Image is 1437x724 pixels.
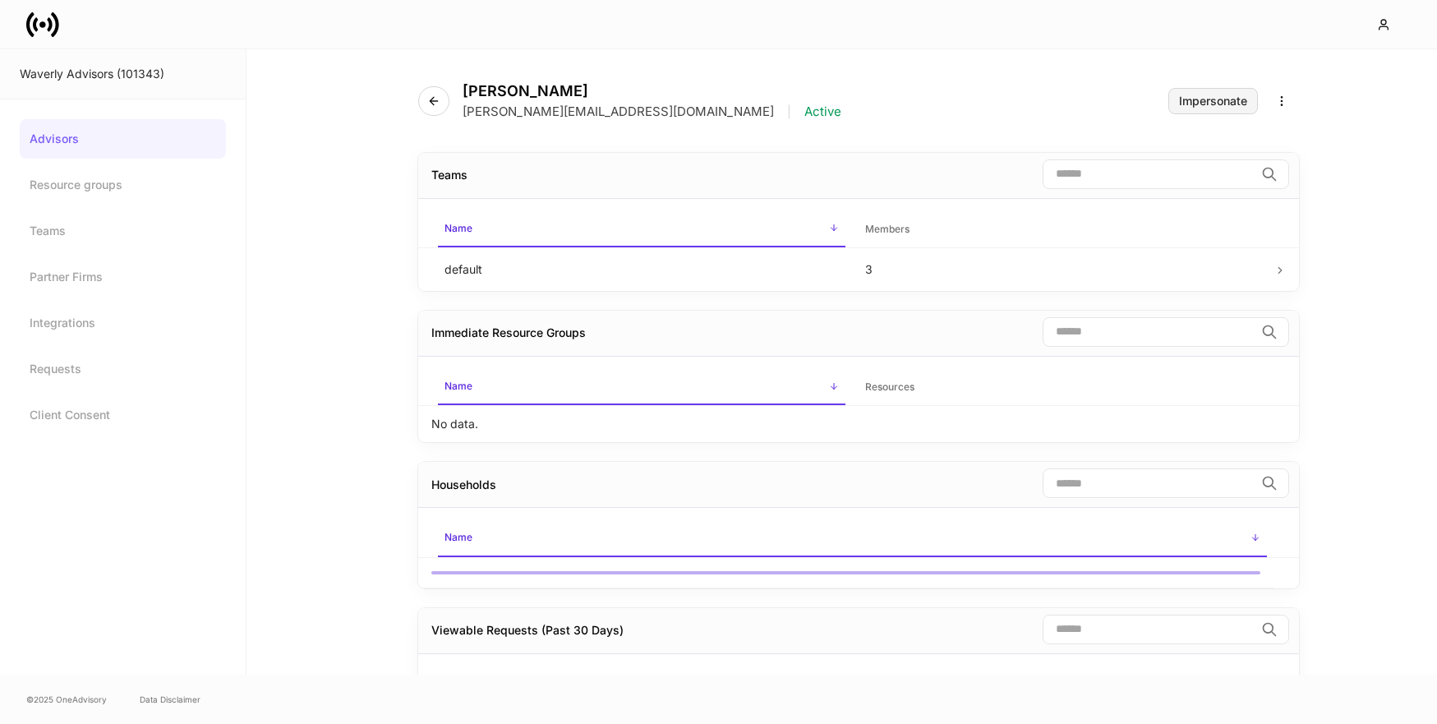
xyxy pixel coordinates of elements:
[438,370,846,405] span: Name
[20,119,226,159] a: Advisors
[20,211,226,251] a: Teams
[852,247,1273,291] td: 3
[20,303,226,343] a: Integrations
[865,379,914,394] h6: Resources
[444,220,472,236] h6: Name
[20,66,226,82] div: Waverly Advisors (101343)
[787,104,791,120] p: |
[444,529,472,545] h6: Name
[431,167,467,183] div: Teams
[20,349,226,389] a: Requests
[859,213,1267,247] span: Members
[859,371,1267,404] span: Resources
[431,247,853,291] td: default
[140,693,200,706] a: Data Disclaimer
[438,212,846,247] span: Name
[804,104,841,120] p: Active
[444,378,472,394] h6: Name
[1168,88,1258,114] button: Impersonate
[865,221,910,237] h6: Members
[20,165,226,205] a: Resource groups
[463,104,774,120] p: [PERSON_NAME][EMAIL_ADDRESS][DOMAIN_NAME]
[431,416,478,432] p: No data.
[431,325,586,341] div: Immediate Resource Groups
[463,82,841,100] h4: [PERSON_NAME]
[20,257,226,297] a: Partner Firms
[20,395,226,435] a: Client Consent
[1179,95,1247,107] div: Impersonate
[431,622,624,639] div: Viewable Requests (Past 30 Days)
[438,521,1267,556] span: Name
[26,693,107,706] span: © 2025 OneAdvisory
[431,477,496,493] div: Households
